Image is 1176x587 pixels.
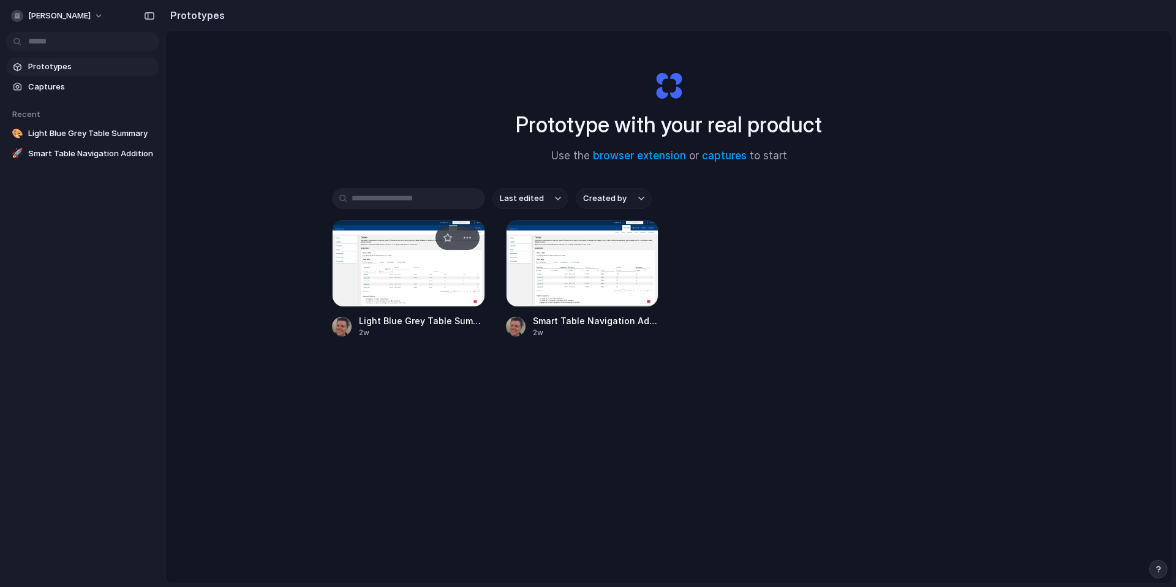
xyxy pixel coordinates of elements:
[500,192,544,205] span: Last edited
[6,78,159,96] a: Captures
[11,148,23,160] div: 🚀
[28,148,154,160] span: Smart Table Navigation Addition
[359,314,485,327] span: Light Blue Grey Table Summary
[359,327,485,338] div: 2w
[332,220,485,338] a: Light Blue Grey Table SummaryLight Blue Grey Table Summary2w
[533,327,659,338] div: 2w
[165,8,225,23] h2: Prototypes
[28,81,154,93] span: Captures
[702,150,747,162] a: captures
[551,148,787,164] span: Use the or to start
[28,61,154,73] span: Prototypes
[6,58,159,76] a: Prototypes
[12,109,40,119] span: Recent
[583,192,627,205] span: Created by
[593,150,686,162] a: browser extension
[492,188,568,209] button: Last edited
[28,127,154,140] span: Light Blue Grey Table Summary
[533,314,659,327] span: Smart Table Navigation Addition
[28,10,91,22] span: [PERSON_NAME]
[6,145,159,163] a: 🚀Smart Table Navigation Addition
[6,124,159,143] a: 🎨Light Blue Grey Table Summary
[516,108,822,141] h1: Prototype with your real product
[576,188,652,209] button: Created by
[6,6,110,26] button: [PERSON_NAME]
[11,127,23,140] div: 🎨
[506,220,659,338] a: Smart Table Navigation AdditionSmart Table Navigation Addition2w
